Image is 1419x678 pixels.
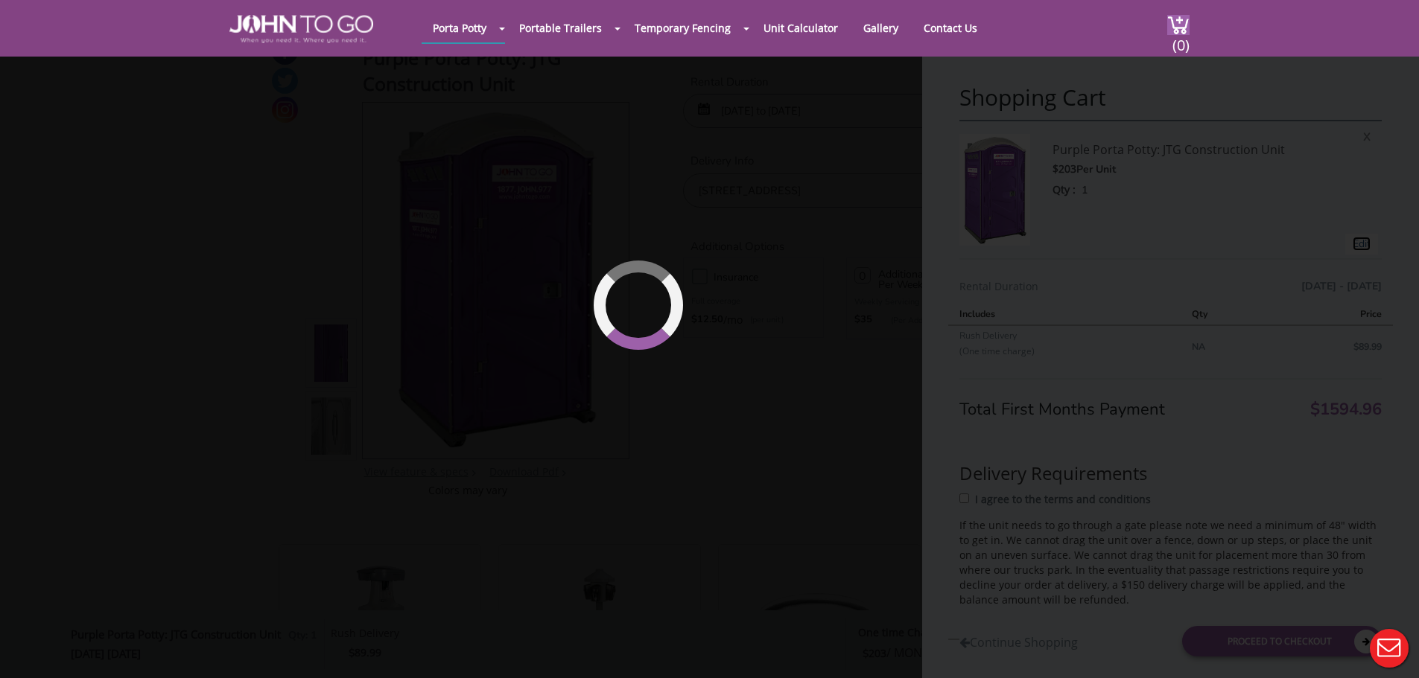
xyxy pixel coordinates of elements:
[1172,23,1190,55] span: (0)
[852,13,910,42] a: Gallery
[422,13,498,42] a: Porta Potty
[623,13,742,42] a: Temporary Fencing
[912,13,988,42] a: Contact Us
[508,13,613,42] a: Portable Trailers
[1167,15,1190,35] img: cart a
[229,15,373,43] img: JOHN to go
[1359,618,1419,678] button: Live Chat
[752,13,849,42] a: Unit Calculator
